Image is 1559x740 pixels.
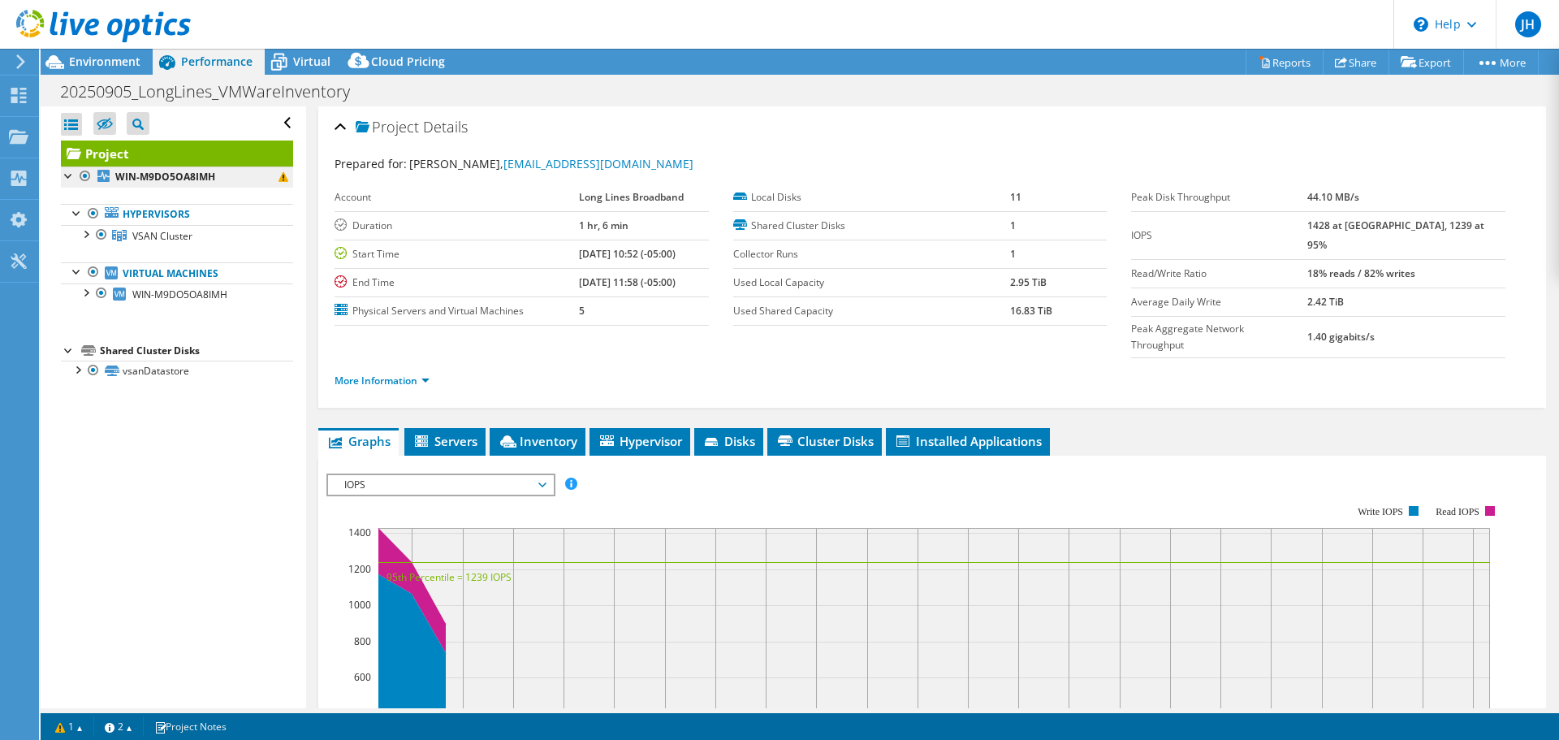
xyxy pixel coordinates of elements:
a: More [1463,50,1539,75]
a: 1 [44,716,94,737]
a: More Information [335,374,430,387]
span: IOPS [336,475,545,495]
span: Virtual [293,54,330,69]
label: Used Local Capacity [733,275,1010,291]
span: Cloud Pricing [371,54,445,69]
label: Average Daily Write [1131,294,1306,310]
a: Reports [1246,50,1324,75]
b: 1.40 gigabits/s [1307,330,1375,344]
label: Used Shared Capacity [733,303,1010,319]
text: 600 [354,670,371,684]
text: Read IOPS [1436,506,1480,517]
label: Read/Write Ratio [1131,266,1306,282]
b: [DATE] 11:58 (-05:00) [579,275,676,289]
b: 16.83 TiB [1010,304,1052,318]
span: WIN-M9DO5OA8IMH [132,288,227,301]
label: Collector Runs [733,246,1010,262]
label: Prepared for: [335,156,407,171]
span: Graphs [326,433,391,449]
text: Write IOPS [1358,506,1403,517]
label: Account [335,189,579,206]
span: [PERSON_NAME], [409,156,693,171]
b: 11 [1010,190,1021,204]
span: Project [356,119,419,136]
span: Hypervisor [598,433,682,449]
b: WIN-M9DO5OA8IMH [115,170,215,184]
span: Servers [412,433,477,449]
text: 95th Percentile = 1239 IOPS [387,570,512,584]
text: 400 [354,707,371,721]
span: Disks [702,433,755,449]
label: Duration [335,218,579,234]
span: Installed Applications [894,433,1042,449]
span: Cluster Disks [775,433,874,449]
b: 5 [579,304,585,318]
a: VSAN Cluster [61,225,293,246]
label: End Time [335,275,579,291]
label: IOPS [1131,227,1306,244]
text: 1200 [348,562,371,576]
b: Long Lines Broadband [579,190,684,204]
text: 1000 [348,598,371,612]
span: VSAN Cluster [132,229,192,243]
svg: \n [1414,17,1428,32]
b: 1428 at [GEOGRAPHIC_DATA], 1239 at 95% [1307,219,1484,252]
b: 44.10 MB/s [1307,190,1359,204]
span: JH [1515,11,1541,37]
b: [DATE] 10:52 (-05:00) [579,247,676,261]
label: Physical Servers and Virtual Machines [335,303,579,319]
label: Peak Aggregate Network Throughput [1131,321,1306,353]
span: Performance [181,54,253,69]
a: 2 [93,716,144,737]
label: Shared Cluster Disks [733,218,1010,234]
a: Project Notes [143,716,238,737]
span: Environment [69,54,140,69]
label: Start Time [335,246,579,262]
h1: 20250905_LongLines_VMWareInventory [53,83,375,101]
a: Virtual Machines [61,262,293,283]
div: Shared Cluster Disks [100,341,293,361]
a: Hypervisors [61,204,293,225]
b: 18% reads / 82% writes [1307,266,1415,280]
b: 2.95 TiB [1010,275,1047,289]
a: Share [1323,50,1389,75]
span: Details [423,117,468,136]
b: 1 [1010,247,1016,261]
text: 1400 [348,526,371,539]
a: Project [61,141,293,167]
a: WIN-M9DO5OA8IMH [61,283,293,305]
a: Export [1388,50,1464,75]
label: Local Disks [733,189,1010,206]
a: WIN-M9DO5OA8IMH [61,167,293,188]
b: 2.42 TiB [1307,295,1344,309]
span: Inventory [498,433,577,449]
a: vsanDatastore [61,361,293,382]
text: 800 [354,634,371,648]
b: 1 hr, 6 min [579,219,628,232]
b: 1 [1010,219,1016,232]
label: Peak Disk Throughput [1131,189,1306,206]
a: [EMAIL_ADDRESS][DOMAIN_NAME] [503,156,693,171]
